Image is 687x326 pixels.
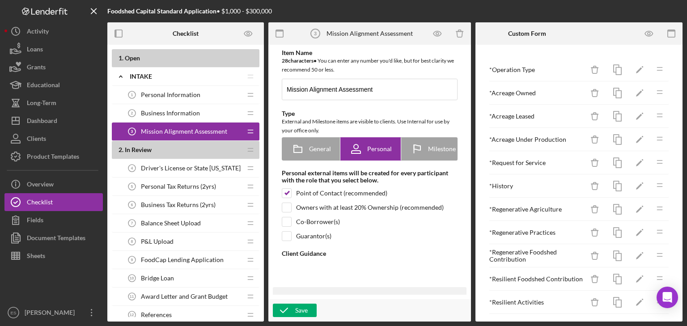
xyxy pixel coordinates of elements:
[4,40,103,58] button: Loans
[27,211,43,231] div: Fields
[4,58,103,76] button: Grants
[131,203,133,207] tspan: 6
[273,304,317,317] button: Save
[4,193,103,211] button: Checklist
[107,7,216,15] b: Foodshed Capital Standard Application
[428,145,456,152] span: Milestone
[314,31,317,36] tspan: 3
[27,247,45,267] div: Sheets
[282,110,458,117] div: Type
[141,91,200,98] span: Personal Information
[27,148,79,168] div: Product Templates
[27,229,85,249] div: Document Templates
[27,130,46,150] div: Clients
[141,183,216,190] span: Personal Tax Returns (2yrs)
[4,130,103,148] button: Clients
[119,54,123,62] span: 1 .
[141,256,224,263] span: FoodCap Lending Application
[657,287,678,308] div: Open Intercom Messenger
[489,229,584,236] div: * Regenerative Practices
[131,221,133,225] tspan: 7
[131,111,133,115] tspan: 2
[27,76,60,96] div: Educational
[141,110,200,117] span: Business Information
[295,304,308,317] div: Save
[489,113,584,120] div: * Acreage Leased
[4,229,103,247] button: Document Templates
[282,117,458,135] div: External and Milestone items are visible to clients. Use Internal for use by your office only.
[130,276,134,280] tspan: 10
[296,204,444,211] div: Owners with at least 20% Ownership (recommended)
[141,275,174,282] span: Bridge Loan
[141,201,216,208] span: Business Tax Returns (2yrs)
[282,49,458,56] div: Item Name
[125,146,152,153] span: In Review
[489,275,584,283] div: * Resilient Foodshed Contribution
[327,30,413,37] div: Mission Alignment Assessment
[4,211,103,229] button: Fields
[130,294,134,299] tspan: 11
[489,136,584,143] div: * Acreage Under Production
[131,258,133,262] tspan: 9
[4,304,103,322] button: ES[PERSON_NAME]
[4,94,103,112] button: Long-Term
[309,145,331,152] span: General
[141,311,172,318] span: References
[489,159,584,166] div: * Request for Service
[282,295,458,302] div: Key Resources
[131,239,133,244] tspan: 8
[508,30,546,37] b: Custom Form
[119,146,123,153] span: 2 .
[282,57,317,64] b: 28 character s •
[489,66,584,73] div: * Operation Type
[4,175,103,193] button: Overview
[296,218,340,225] div: Co-Borrower(s)
[489,249,584,263] div: * Regenerative Foodshed Contribution
[27,112,57,132] div: Dashboard
[11,310,17,315] text: ES
[107,8,272,15] div: • $1,000 - $300,000
[131,184,133,189] tspan: 5
[489,206,584,213] div: * Regenerative Agriculture
[4,112,103,130] button: Dashboard
[22,304,81,324] div: [PERSON_NAME]
[282,169,458,184] div: Personal external items will be created for every participant with the role that you select below.
[489,299,584,306] div: * Resilient Activities
[282,250,458,257] div: Client Guidance
[489,182,584,190] div: * History
[27,193,53,213] div: Checklist
[173,30,199,37] b: Checklist
[4,76,103,94] button: Educational
[141,238,174,245] span: P&L Upload
[27,40,43,60] div: Loans
[238,24,259,44] button: Preview as
[367,145,392,152] span: Personal
[130,73,242,80] div: Intake
[4,148,103,165] button: Product Templates
[130,313,134,317] tspan: 12
[27,58,46,78] div: Grants
[141,293,228,300] span: Award Letter and Grant Budget
[282,56,458,74] div: You can enter any number you'd like, but for best clarity we recommend 50 or less.
[489,89,584,97] div: * Acreage Owned
[141,165,241,172] span: Driver's License or State [US_STATE]
[4,22,103,40] button: Activity
[125,54,140,62] span: Open
[296,233,331,240] div: Guarantor(s)
[27,175,54,195] div: Overview
[296,190,387,197] div: Point of Contact (recommended)
[141,128,227,135] span: Mission Alignment Assessment
[4,247,103,265] button: Sheets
